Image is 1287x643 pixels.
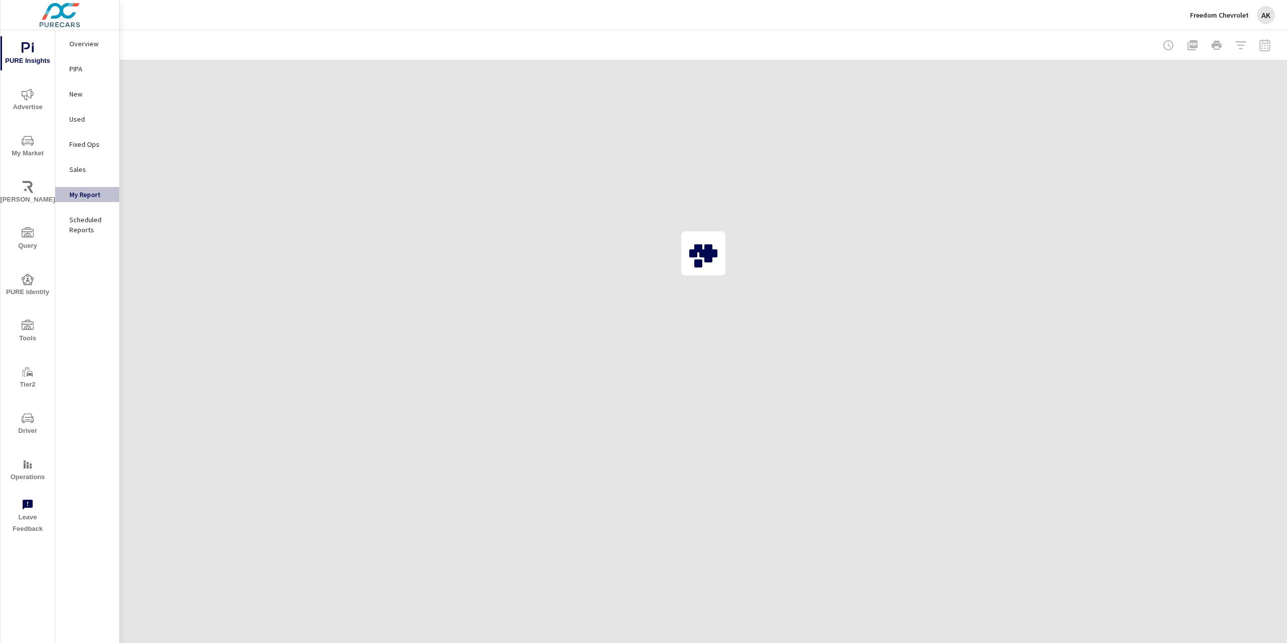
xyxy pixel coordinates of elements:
p: New [69,89,111,99]
span: Advertise [4,88,52,113]
div: New [55,86,119,102]
div: Scheduled Reports [55,212,119,237]
span: PURE Insights [4,42,52,67]
span: Query [4,227,52,252]
p: My Report [69,190,111,200]
p: PIPA [69,64,111,74]
div: nav menu [1,30,55,539]
p: Scheduled Reports [69,215,111,235]
div: Used [55,112,119,127]
span: Driver [4,412,52,437]
div: My Report [55,187,119,202]
div: AK [1257,6,1275,24]
p: Fixed Ops [69,139,111,149]
span: PURE Identity [4,273,52,298]
span: Operations [4,458,52,483]
div: Fixed Ops [55,137,119,152]
p: Overview [69,39,111,49]
span: Tools [4,320,52,344]
p: Used [69,114,111,124]
p: Freedom Chevrolet [1190,11,1249,20]
span: [PERSON_NAME] [4,181,52,206]
div: PIPA [55,61,119,76]
p: Sales [69,164,111,174]
span: Tier2 [4,366,52,391]
div: Sales [55,162,119,177]
span: Leave Feedback [4,499,52,535]
div: Overview [55,36,119,51]
span: My Market [4,135,52,159]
